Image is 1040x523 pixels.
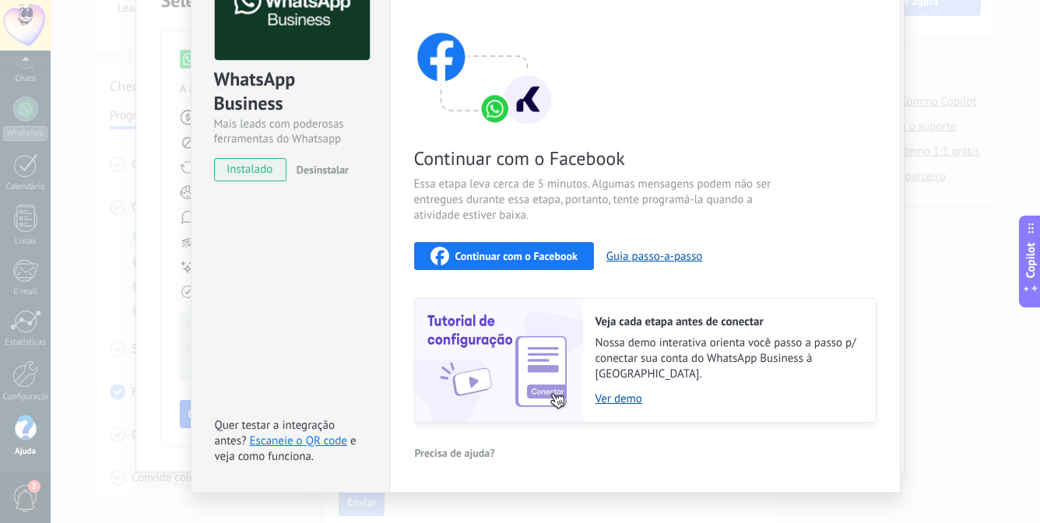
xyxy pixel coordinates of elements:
span: Essa etapa leva cerca de 5 minutos. Algumas mensagens podem não ser entregues durante essa etapa,... [414,177,785,223]
button: Continuar com o Facebook [414,242,594,270]
button: Desinstalar [290,158,349,181]
span: e veja como funciona. [215,433,357,464]
span: instalado [215,158,286,181]
span: Quer testar a integração antes? [215,418,335,448]
a: Escaneie o QR code [250,433,347,448]
span: Continuar com o Facebook [414,146,785,170]
a: Ver demo [596,391,860,406]
div: WhatsApp Business [214,67,367,117]
span: Nossa demo interativa orienta você passo a passo p/ conectar sua conta do WhatsApp Business à [GE... [596,335,860,382]
span: Continuar com o Facebook [455,251,578,261]
img: connect with facebook [414,2,554,127]
span: Copilot [1023,243,1038,279]
span: Desinstalar [297,163,349,177]
button: Guia passo-a-passo [606,249,702,264]
h2: Veja cada etapa antes de conectar [596,314,860,329]
span: Precisa de ajuda? [415,448,495,458]
div: Mais leads com poderosas ferramentas do Whatsapp [214,117,367,146]
button: Precisa de ajuda? [414,441,496,465]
